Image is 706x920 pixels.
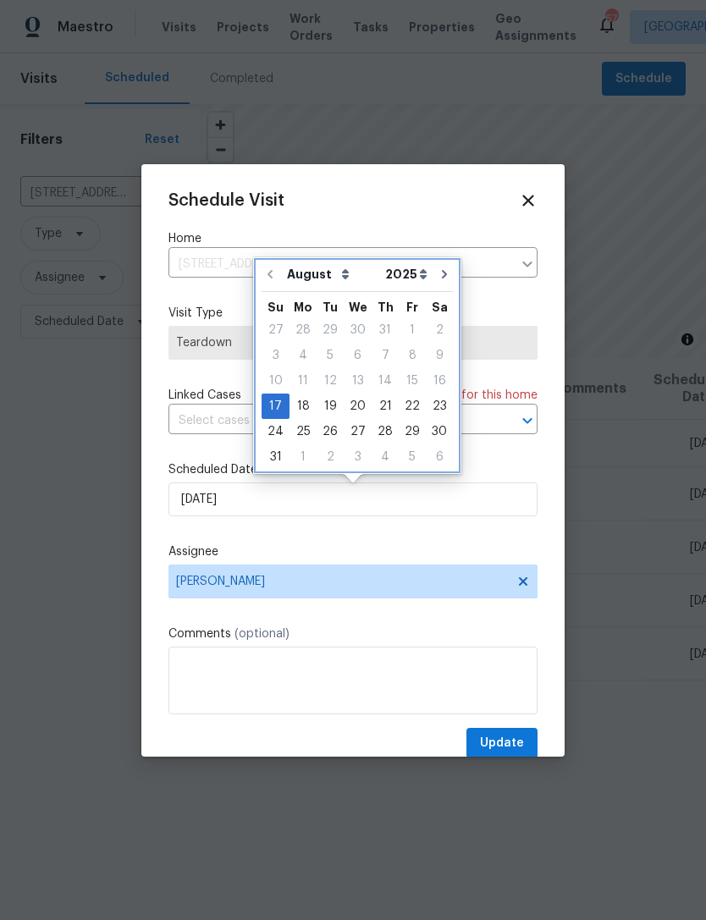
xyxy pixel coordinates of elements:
[372,317,399,343] div: Thu Jul 31 2025
[262,369,290,393] div: 10
[262,420,290,443] div: 24
[381,262,432,287] select: Year
[317,368,344,394] div: Tue Aug 12 2025
[426,343,453,368] div: Sat Aug 09 2025
[344,368,372,394] div: Wed Aug 13 2025
[372,419,399,444] div: Thu Aug 28 2025
[399,394,426,419] div: Fri Aug 22 2025
[399,368,426,394] div: Fri Aug 15 2025
[426,445,453,469] div: 6
[290,444,317,470] div: Mon Sep 01 2025
[168,230,538,247] label: Home
[372,394,399,418] div: 21
[168,625,538,642] label: Comments
[344,394,372,418] div: 20
[372,420,399,443] div: 28
[176,575,508,588] span: [PERSON_NAME]
[290,394,317,419] div: Mon Aug 18 2025
[426,318,453,342] div: 2
[262,368,290,394] div: Sun Aug 10 2025
[372,344,399,367] div: 7
[344,317,372,343] div: Wed Jul 30 2025
[399,419,426,444] div: Fri Aug 29 2025
[344,369,372,393] div: 13
[344,394,372,419] div: Wed Aug 20 2025
[290,369,317,393] div: 11
[317,369,344,393] div: 12
[399,394,426,418] div: 22
[426,368,453,394] div: Sat Aug 16 2025
[426,369,453,393] div: 16
[262,343,290,368] div: Sun Aug 03 2025
[317,394,344,419] div: Tue Aug 19 2025
[432,301,448,313] abbr: Saturday
[349,301,367,313] abbr: Wednesday
[372,394,399,419] div: Thu Aug 21 2025
[168,461,538,478] label: Scheduled Date
[426,317,453,343] div: Sat Aug 02 2025
[344,343,372,368] div: Wed Aug 06 2025
[317,343,344,368] div: Tue Aug 05 2025
[399,445,426,469] div: 5
[168,543,538,560] label: Assignee
[426,444,453,470] div: Sat Sep 06 2025
[290,445,317,469] div: 1
[262,394,290,418] div: 17
[262,445,290,469] div: 31
[317,344,344,367] div: 5
[399,318,426,342] div: 1
[234,628,290,640] span: (optional)
[290,318,317,342] div: 28
[168,305,538,322] label: Visit Type
[399,369,426,393] div: 15
[372,368,399,394] div: Thu Aug 14 2025
[519,191,538,210] span: Close
[290,419,317,444] div: Mon Aug 25 2025
[317,318,344,342] div: 29
[344,318,372,342] div: 30
[317,394,344,418] div: 19
[372,343,399,368] div: Thu Aug 07 2025
[262,444,290,470] div: Sun Aug 31 2025
[372,318,399,342] div: 31
[344,420,372,443] div: 27
[290,368,317,394] div: Mon Aug 11 2025
[399,343,426,368] div: Fri Aug 08 2025
[426,420,453,443] div: 30
[399,317,426,343] div: Fri Aug 01 2025
[317,444,344,470] div: Tue Sep 02 2025
[399,344,426,367] div: 8
[323,301,338,313] abbr: Tuesday
[317,445,344,469] div: 2
[344,344,372,367] div: 6
[372,444,399,470] div: Thu Sep 04 2025
[426,394,453,418] div: 23
[372,369,399,393] div: 14
[257,257,283,291] button: Go to previous month
[268,301,284,313] abbr: Sunday
[480,733,524,754] span: Update
[399,444,426,470] div: Fri Sep 05 2025
[378,301,394,313] abbr: Thursday
[290,344,317,367] div: 4
[466,728,538,759] button: Update
[432,257,457,291] button: Go to next month
[168,192,284,209] span: Schedule Visit
[317,420,344,443] div: 26
[176,334,530,351] span: Teardown
[344,444,372,470] div: Wed Sep 03 2025
[290,394,317,418] div: 18
[168,482,538,516] input: M/D/YYYY
[426,344,453,367] div: 9
[426,394,453,419] div: Sat Aug 23 2025
[262,394,290,419] div: Sun Aug 17 2025
[317,419,344,444] div: Tue Aug 26 2025
[344,419,372,444] div: Wed Aug 27 2025
[516,409,539,432] button: Open
[294,301,312,313] abbr: Monday
[406,301,418,313] abbr: Friday
[290,317,317,343] div: Mon Jul 28 2025
[262,318,290,342] div: 27
[399,420,426,443] div: 29
[317,317,344,343] div: Tue Jul 29 2025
